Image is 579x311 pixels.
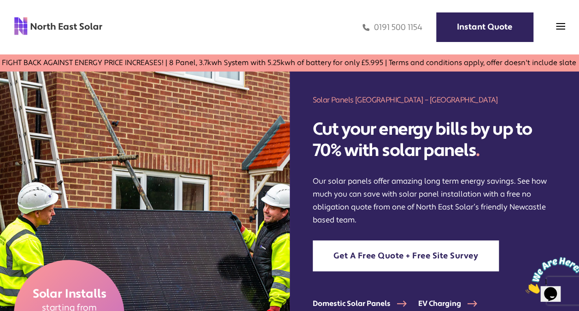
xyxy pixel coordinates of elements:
[556,22,565,31] img: menu icon
[313,240,499,271] a: Get A Free Quote + Free Site Survey
[313,175,556,227] p: Our solar panels offer amazing long term energy savings. See how much you can save with solar pan...
[32,287,106,302] span: Solar Installs
[522,253,579,297] iframe: chat widget
[4,4,61,40] img: Chat attention grabber
[363,22,422,33] a: 0191 500 1154
[418,299,489,308] a: EV Charging
[313,95,556,105] h1: Solar Panels [GEOGRAPHIC_DATA] – [GEOGRAPHIC_DATA]
[14,17,103,36] img: north east solar logo
[363,22,369,33] img: phone icon
[436,12,533,42] a: Instant Quote
[4,4,7,12] span: 1
[313,299,418,308] a: Domestic Solar Panels
[476,139,480,161] span: .
[313,119,556,161] h2: Cut your energy bills by up to 70% with solar panels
